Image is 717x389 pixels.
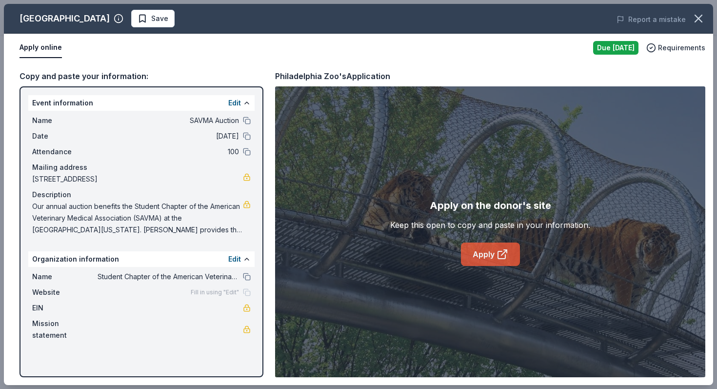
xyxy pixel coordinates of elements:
span: [STREET_ADDRESS] [32,173,243,185]
a: Apply [461,243,520,266]
span: Requirements [658,42,705,54]
span: SAVMA Auction [98,115,239,126]
div: Philadelphia Zoo's Application [275,70,390,82]
div: Mailing address [32,162,251,173]
span: Save [151,13,168,24]
button: Edit [228,97,241,109]
div: Description [32,189,251,201]
span: Fill in using "Edit" [191,288,239,296]
span: Mission statement [32,318,98,341]
div: Keep this open to copy and paste in your information. [390,219,590,231]
button: Apply online [20,38,62,58]
div: [GEOGRAPHIC_DATA] [20,11,110,26]
button: Requirements [646,42,705,54]
span: 100 [98,146,239,158]
span: [DATE] [98,130,239,142]
div: Organization information [28,251,255,267]
div: Apply on the donor's site [430,198,551,213]
span: Name [32,271,98,283]
span: Date [32,130,98,142]
span: Student Chapter of the American Veterinary Medical Association (SAVMA) at the [GEOGRAPHIC_DATA][U... [98,271,239,283]
button: Report a mistake [617,14,686,25]
button: Save [131,10,175,27]
span: EIN [32,302,98,314]
span: Our annual auction benefits the Student Chapter of the American Veterinary Medical Association (S... [32,201,243,236]
div: Copy and paste your information: [20,70,263,82]
span: Attendance [32,146,98,158]
div: Event information [28,95,255,111]
span: Name [32,115,98,126]
div: Due [DATE] [593,41,638,55]
span: Website [32,287,98,298]
button: Edit [228,253,241,265]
